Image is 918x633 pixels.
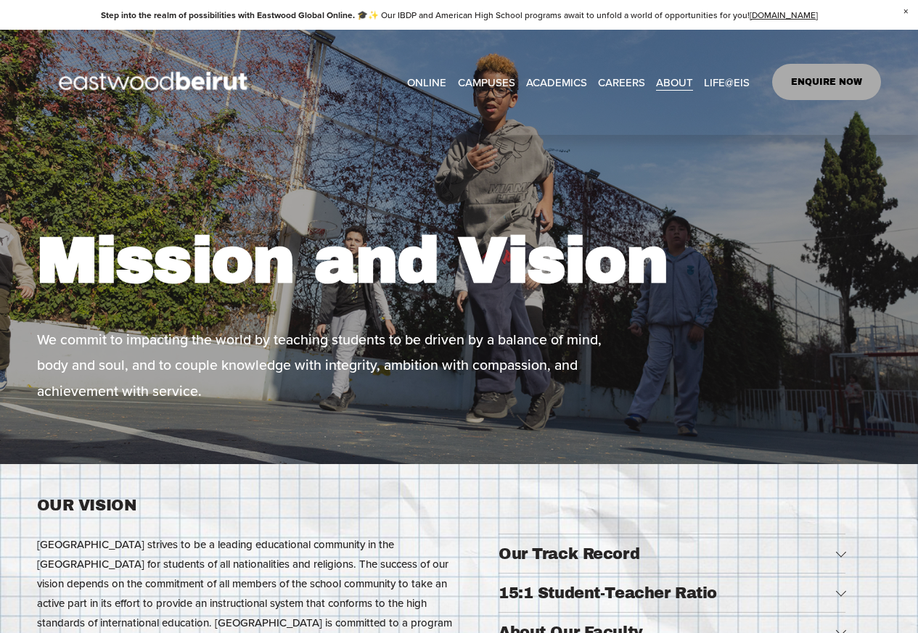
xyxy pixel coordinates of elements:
h4: OUR VISION [37,495,455,517]
a: folder dropdown [458,71,515,93]
button: 15:1 Student-Teacher Ratio [499,574,846,612]
a: CAREERS [598,71,645,93]
strong: Mission and Vision [37,226,668,295]
span: ABOUT [656,73,693,92]
a: folder dropdown [656,71,693,93]
span: LIFE@EIS [704,73,750,92]
button: Our Track Record [499,534,846,573]
span: 15:1 Student-Teacher Ratio [499,584,836,601]
a: folder dropdown [526,71,587,93]
span: CAMPUSES [458,73,515,92]
a: [DOMAIN_NAME] [750,9,818,21]
p: We commit to impacting the world by teaching students to be driven by a balance of mind, body and... [37,327,633,404]
a: ONLINE [407,71,446,93]
a: ENQUIRE NOW [772,64,882,100]
span: Our Track Record [499,545,836,562]
img: EastwoodIS Global Site [37,45,274,119]
span: ACADEMICS [526,73,587,92]
a: folder dropdown [704,71,750,93]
